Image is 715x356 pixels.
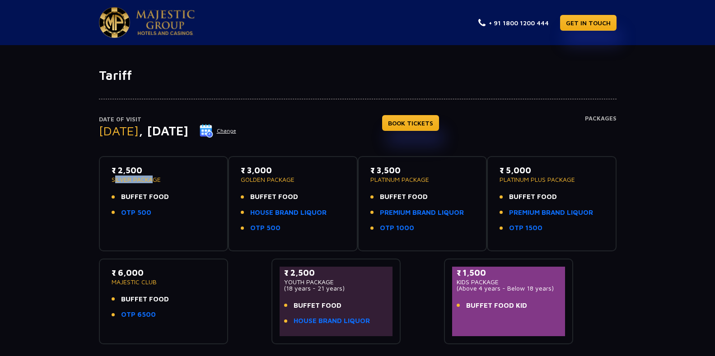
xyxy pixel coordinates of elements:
p: MAJESTIC CLUB [112,279,216,285]
p: ₹ 2,500 [112,164,216,176]
a: PREMIUM BRAND LIQUOR [509,208,593,218]
h4: Packages [585,115,617,148]
span: BUFFET FOOD [509,192,557,202]
span: [DATE] [99,123,139,138]
span: BUFFET FOOD [121,192,169,202]
a: + 91 1800 1200 444 [478,18,549,28]
p: (Above 4 years - Below 18 years) [457,285,561,291]
p: ₹ 3,500 [370,164,475,176]
a: BOOK TICKETS [382,115,439,131]
p: ₹ 6,000 [112,267,216,279]
p: (18 years - 21 years) [284,285,388,291]
p: PLATINUM PLUS PACKAGE [500,176,604,183]
a: PREMIUM BRAND LIQUOR [380,208,464,218]
p: YOUTH PACKAGE [284,279,388,285]
p: Date of Visit [99,115,237,124]
p: KIDS PACKAGE [457,279,561,285]
a: HOUSE BRAND LIQUOR [294,316,370,326]
h1: Tariff [99,68,617,83]
img: Majestic Pride [99,7,130,38]
p: ₹ 3,000 [241,164,345,176]
p: GOLDEN PACKAGE [241,176,345,183]
span: BUFFET FOOD [121,294,169,305]
p: SILVER PACKAGE [112,176,216,183]
a: OTP 6500 [121,310,156,320]
span: BUFFET FOOD [380,192,428,202]
span: BUFFET FOOD KID [466,301,527,311]
a: GET IN TOUCH [560,15,617,31]
button: Change [199,124,237,138]
a: OTP 1000 [380,223,414,233]
a: OTP 500 [121,208,151,218]
p: ₹ 2,500 [284,267,388,279]
p: ₹ 1,500 [457,267,561,279]
p: PLATINUM PACKAGE [370,176,475,183]
p: ₹ 5,000 [500,164,604,176]
span: BUFFET FOOD [294,301,341,311]
span: BUFFET FOOD [250,192,298,202]
a: OTP 500 [250,223,280,233]
a: OTP 1500 [509,223,542,233]
img: Majestic Pride [136,10,195,35]
span: , [DATE] [139,123,188,138]
a: HOUSE BRAND LIQUOR [250,208,327,218]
